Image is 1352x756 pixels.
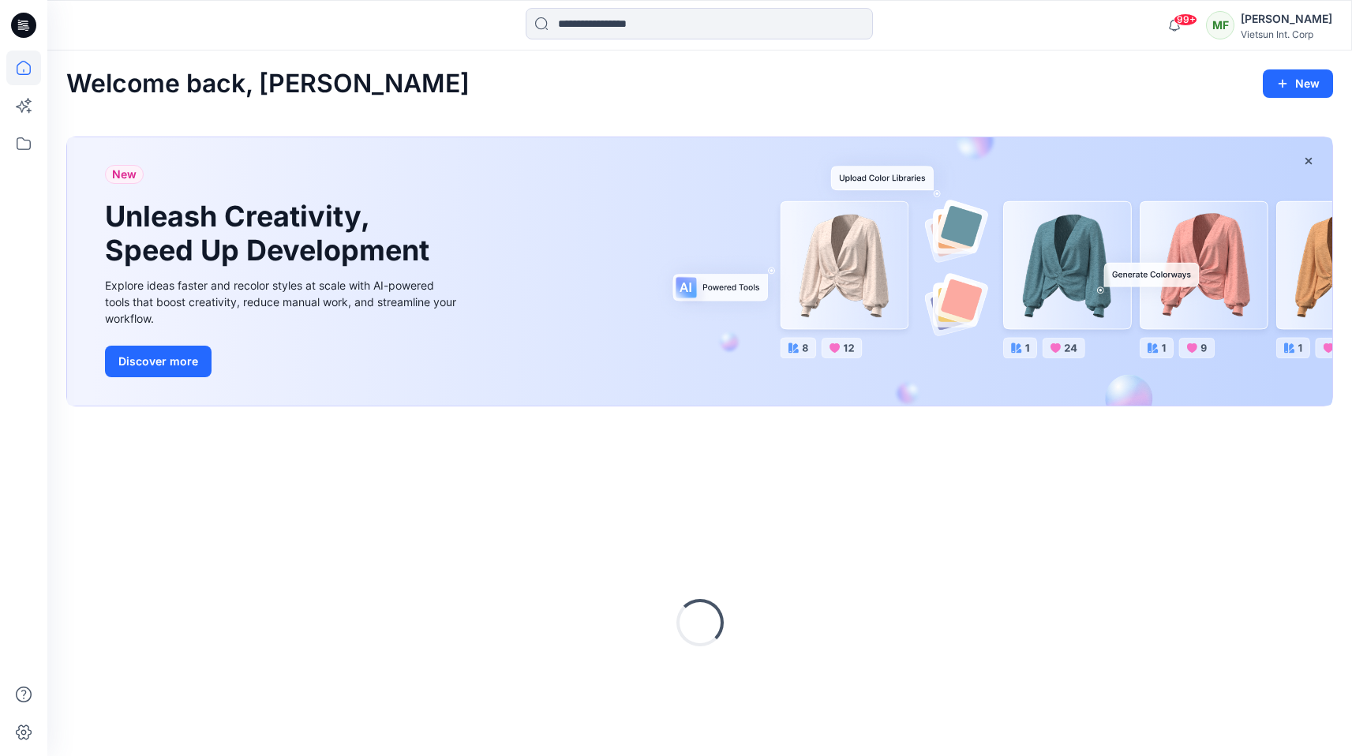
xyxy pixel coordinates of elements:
h2: Welcome back, [PERSON_NAME] [66,69,470,99]
h1: Unleash Creativity, Speed Up Development [105,200,436,268]
span: New [112,165,137,184]
button: Discover more [105,346,212,377]
span: 99+ [1174,13,1197,26]
div: [PERSON_NAME] [1241,9,1332,28]
div: Explore ideas faster and recolor styles at scale with AI-powered tools that boost creativity, red... [105,277,460,327]
div: MF [1206,11,1234,39]
div: Vietsun Int. Corp [1241,28,1332,40]
a: Discover more [105,346,460,377]
button: New [1263,69,1333,98]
